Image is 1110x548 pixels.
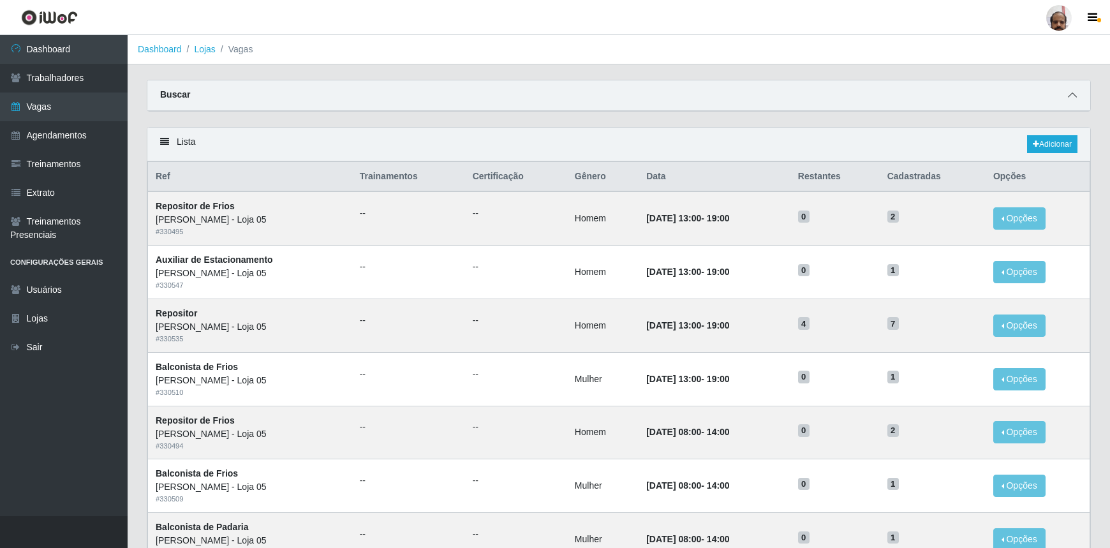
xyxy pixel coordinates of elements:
[567,246,639,299] td: Homem
[148,162,352,192] th: Ref
[156,267,344,280] div: [PERSON_NAME] - Loja 05
[567,162,639,192] th: Gênero
[473,367,559,381] ul: --
[473,207,559,220] ul: --
[707,534,730,544] time: 14:00
[646,213,729,223] strong: -
[790,162,880,192] th: Restantes
[646,534,701,544] time: [DATE] 08:00
[887,264,899,277] span: 1
[707,320,730,330] time: 19:00
[156,441,344,452] div: # 330494
[473,420,559,434] ul: --
[993,475,1046,497] button: Opções
[194,44,215,54] a: Lojas
[156,201,235,211] strong: Repositor de Frios
[646,480,729,491] strong: -
[707,374,730,384] time: 19:00
[880,162,986,192] th: Cadastradas
[646,267,701,277] time: [DATE] 13:00
[156,334,344,344] div: # 330535
[707,427,730,437] time: 14:00
[156,468,238,478] strong: Balconista de Frios
[993,315,1046,337] button: Opções
[156,480,344,494] div: [PERSON_NAME] - Loja 05
[887,478,899,491] span: 1
[156,213,344,226] div: [PERSON_NAME] - Loja 05
[646,427,701,437] time: [DATE] 08:00
[993,207,1046,230] button: Opções
[707,213,730,223] time: 19:00
[216,43,253,56] li: Vagas
[646,480,701,491] time: [DATE] 08:00
[646,267,729,277] strong: -
[156,374,344,387] div: [PERSON_NAME] - Loja 05
[473,474,559,487] ul: --
[798,531,810,544] span: 0
[707,267,730,277] time: 19:00
[473,314,559,327] ul: --
[887,211,899,223] span: 2
[798,264,810,277] span: 0
[156,255,273,265] strong: Auxiliar de Estacionamento
[993,368,1046,390] button: Opções
[639,162,790,192] th: Data
[465,162,567,192] th: Certificação
[360,260,457,274] ul: --
[993,261,1046,283] button: Opções
[360,314,457,327] ul: --
[156,494,344,505] div: # 330509
[1027,135,1077,153] a: Adicionar
[147,128,1090,161] div: Lista
[646,427,729,437] strong: -
[360,367,457,381] ul: --
[156,362,238,372] strong: Balconista de Frios
[473,528,559,541] ul: --
[360,207,457,220] ul: --
[160,89,190,100] strong: Buscar
[567,406,639,459] td: Homem
[646,213,701,223] time: [DATE] 13:00
[360,474,457,487] ul: --
[156,226,344,237] div: # 330495
[887,531,899,544] span: 1
[798,424,810,437] span: 0
[646,374,701,384] time: [DATE] 13:00
[156,522,249,532] strong: Balconista de Padaria
[156,280,344,291] div: # 330547
[156,320,344,334] div: [PERSON_NAME] - Loja 05
[798,371,810,383] span: 0
[986,162,1090,192] th: Opções
[156,415,235,426] strong: Repositor de Frios
[646,374,729,384] strong: -
[473,260,559,274] ul: --
[156,534,344,547] div: [PERSON_NAME] - Loja 05
[128,35,1110,64] nav: breadcrumb
[352,162,465,192] th: Trainamentos
[156,308,197,318] strong: Repositor
[993,421,1046,443] button: Opções
[887,371,899,383] span: 1
[646,534,729,544] strong: -
[156,427,344,441] div: [PERSON_NAME] - Loja 05
[646,320,729,330] strong: -
[798,211,810,223] span: 0
[887,317,899,330] span: 7
[156,387,344,398] div: # 330510
[707,480,730,491] time: 14:00
[567,191,639,245] td: Homem
[21,10,78,26] img: CoreUI Logo
[567,459,639,513] td: Mulher
[567,299,639,352] td: Homem
[798,317,810,330] span: 4
[646,320,701,330] time: [DATE] 13:00
[138,44,182,54] a: Dashboard
[567,352,639,406] td: Mulher
[798,478,810,491] span: 0
[360,528,457,541] ul: --
[360,420,457,434] ul: --
[887,424,899,437] span: 2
